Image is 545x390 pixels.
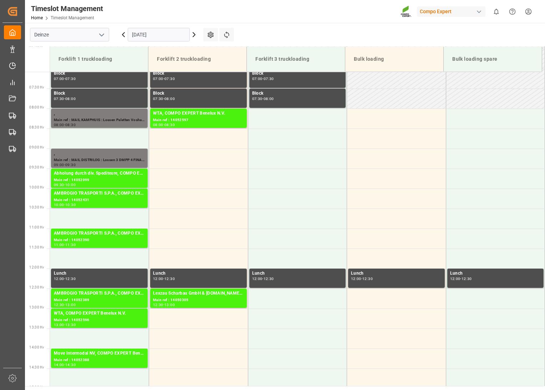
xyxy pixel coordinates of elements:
[262,97,263,100] div: -
[153,117,244,123] div: Main ref : 14052597
[462,277,472,280] div: 12:30
[29,245,44,249] span: 11:30 Hr
[29,325,44,329] span: 13:30 Hr
[29,145,44,149] span: 09:00 Hr
[29,205,44,209] span: 10:30 Hr
[65,277,76,280] div: 12:30
[54,363,64,366] div: 14:00
[54,310,145,317] div: WTA, COMPO EXPERT Benelux N.V.
[65,183,76,186] div: 10:00
[54,290,145,297] div: AMBROGIO TRASPORTI S.P.A., COMPO EXPERT Benelux N.V.
[29,225,44,229] span: 11:00 Hr
[31,3,103,14] div: Timeslot Management
[54,110,145,117] div: ,
[29,345,44,349] span: 14:00 Hr
[54,190,145,197] div: AMBROGIO TRASPORTI S.P.A., COMPO EXPERT Benelux N.V.
[153,77,163,80] div: 07:00
[153,90,244,97] div: Block
[64,363,65,366] div: -
[54,277,64,280] div: 12:00
[65,203,76,206] div: 10:30
[64,277,65,280] div: -
[153,123,163,126] div: 08:00
[64,303,65,306] div: -
[417,6,485,17] div: Compo Expert
[164,303,175,306] div: 13:00
[362,277,373,280] div: 12:30
[65,123,76,126] div: 08:30
[460,277,461,280] div: -
[64,163,65,166] div: -
[252,90,343,97] div: Block
[164,123,175,126] div: 08:30
[153,303,163,306] div: 12:30
[65,97,76,100] div: 08:00
[54,150,145,157] div: ,
[264,77,274,80] div: 07:30
[64,323,65,326] div: -
[54,270,145,277] div: Lunch
[29,365,44,369] span: 14:30 Hr
[54,77,64,80] div: 07:00
[128,28,190,41] input: DD.MM.YYYY
[54,237,145,243] div: Main ref : 14052390
[163,97,164,100] div: -
[351,270,442,277] div: Lunch
[29,85,44,89] span: 07:30 Hr
[153,97,163,100] div: 07:30
[504,4,520,20] button: Help Center
[262,277,263,280] div: -
[488,4,504,20] button: show 0 new notifications
[64,203,65,206] div: -
[252,70,343,77] div: Block
[65,363,76,366] div: 14:30
[450,270,541,277] div: Lunch
[29,385,44,389] span: 15:00 Hr
[252,77,263,80] div: 07:00
[29,285,44,289] span: 12:30 Hr
[29,305,44,309] span: 13:00 Hr
[54,350,145,357] div: Move Intermodal NV, COMPO EXPERT Benelux N.V.
[65,77,76,80] div: 07:30
[153,290,244,297] div: Lexzau Scharbau GmbH & [DOMAIN_NAME], COMPO EXPERT Benelux N.V.
[264,277,274,280] div: 12:30
[252,277,263,280] div: 12:00
[64,97,65,100] div: -
[264,97,274,100] div: 08:00
[65,243,76,246] div: 11:30
[164,77,175,80] div: 07:30
[54,163,64,166] div: 09:00
[30,28,109,41] input: Type to search/select
[54,230,145,237] div: AMBROGIO TRASPORTI S.P.A., COMPO EXPERT Benelux N.V.
[361,277,362,280] div: -
[351,277,361,280] div: 12:00
[65,303,76,306] div: 13:00
[163,77,164,80] div: -
[54,157,145,163] div: Main ref : MAIL DISTRILOG : Lossen 3 DMPP 4 FINALSAN
[164,277,175,280] div: 12:30
[64,243,65,246] div: -
[154,52,241,66] div: Forklift 2 truckloading
[163,277,164,280] div: -
[163,123,164,126] div: -
[54,117,145,123] div: Main ref : MAIL KAMPHUIS : Lossen Paletten Voshaar
[351,52,438,66] div: Bulk loading
[29,105,44,109] span: 08:00 Hr
[54,97,64,100] div: 07:30
[54,357,145,363] div: Main ref : 14052388
[54,303,64,306] div: 12:30
[252,97,263,100] div: 07:30
[164,97,175,100] div: 08:00
[56,52,142,66] div: Forklift 1 truckloading
[54,297,145,303] div: Main ref : 14052389
[31,15,43,20] a: Home
[153,297,244,303] div: Main ref : 14050305
[153,110,244,117] div: WTA, COMPO EXPERT Benelux N.V.
[96,29,107,40] button: open menu
[54,170,145,177] div: Abholung durch div. Spediteure, COMPO EXPERT Benelux N.V.
[54,203,64,206] div: 10:00
[153,70,244,77] div: Block
[29,125,44,129] span: 08:30 Hr
[54,323,64,326] div: 13:00
[64,123,65,126] div: -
